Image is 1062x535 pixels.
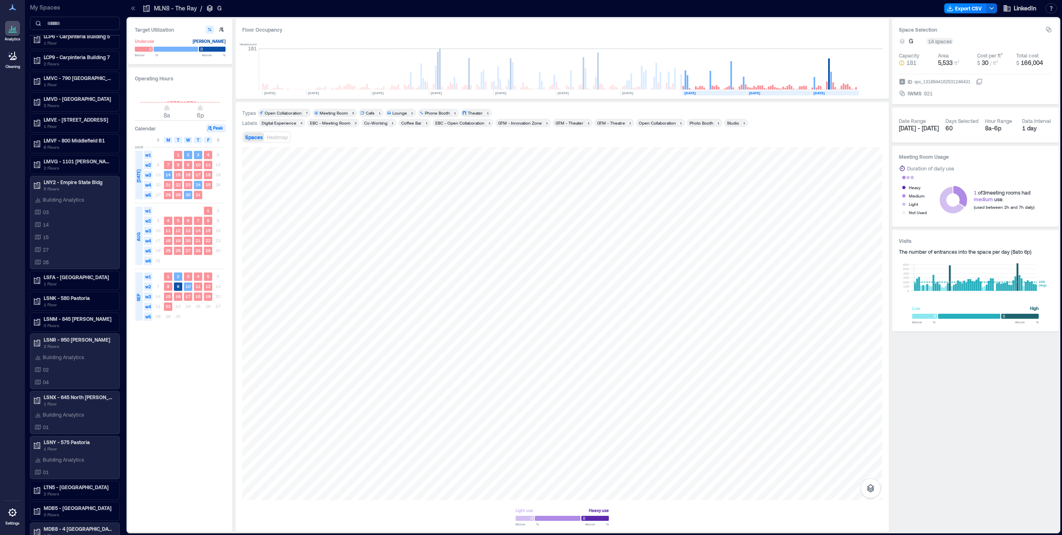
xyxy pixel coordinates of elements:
[44,144,114,150] p: 6 Floors
[372,91,384,95] text: [DATE]
[207,152,209,157] text: 4
[44,95,114,102] p: LMVD - [GEOGRAPHIC_DATA]
[196,172,201,177] text: 17
[5,64,20,69] p: Cleaning
[2,502,22,528] a: Settings
[44,295,114,301] p: LSNK - 580 Pastoria
[899,237,1052,245] h3: Visits
[678,120,683,125] div: 1
[1015,320,1039,325] span: Above %
[544,120,549,125] div: 1
[206,284,211,289] text: 12
[353,120,358,125] div: 3
[44,75,114,81] p: LMVC - 790 [GEOGRAPHIC_DATA] B2
[176,238,181,243] text: 19
[265,110,302,116] div: Open Collaboration
[586,120,591,125] div: 1
[144,217,152,225] span: w2
[167,274,169,279] text: 1
[1014,4,1036,12] span: LinkedIn
[639,120,676,126] div: Open Collaboration
[135,52,158,57] span: Below %
[310,120,350,126] div: EBC - Meeting Room
[197,112,204,119] span: 6p
[903,267,909,271] tspan: 500
[166,238,171,243] text: 18
[177,218,179,223] text: 5
[167,284,169,289] text: 8
[176,172,181,177] text: 15
[177,152,179,157] text: 1
[1021,59,1043,66] span: 166,004
[938,59,953,66] span: 5,533
[985,117,1012,124] div: Hour Range
[597,120,625,126] div: GTM - Theatre
[44,33,114,40] p: LCP6 - Carpinteria Building 5
[206,124,226,132] button: Peak
[907,164,954,172] div: Duration of daily use
[923,89,933,97] div: 921
[166,294,171,299] text: 15
[727,120,739,126] div: Studio
[908,89,922,97] span: IWMS
[196,182,201,187] text: 24
[909,183,921,192] div: Heavy
[903,262,909,267] tspan: 600
[899,117,926,124] div: Date Range
[187,218,189,223] text: 6
[945,124,978,132] div: 60
[144,312,152,321] span: w5
[43,366,49,373] p: 02
[938,52,949,59] div: Area
[166,228,171,233] text: 11
[990,60,998,66] span: / ft²
[135,170,142,182] span: [DATE]
[196,228,201,233] text: 14
[628,120,633,125] div: 1
[44,137,114,144] p: LMVF - 800 Middlefield B1
[495,91,506,95] text: [DATE]
[44,343,114,350] p: 2 Floors
[207,218,209,223] text: 8
[144,257,152,265] span: w6
[299,120,304,125] div: 4
[44,445,114,452] p: 1 Floor
[899,59,935,67] button: 181
[974,189,1035,202] div: of 3 meeting rooms had use.
[977,52,1002,59] div: Cost per ft²
[912,304,920,312] div: Low
[43,411,84,418] p: Building Analytics
[135,145,143,150] span: 2025
[912,320,935,325] span: Below %
[207,137,209,143] span: F
[217,137,219,143] span: S
[44,280,114,287] p: 1 Floor
[906,59,916,67] span: 181
[206,294,211,299] text: 19
[44,60,114,67] p: 2 Floors
[974,196,993,202] span: medium
[186,192,191,197] text: 30
[589,506,609,515] div: Heavy use
[197,274,199,279] text: 4
[1016,60,1019,66] span: $
[44,123,114,130] p: 1 Floor
[186,182,191,187] text: 23
[135,37,154,45] div: Underuse
[43,456,84,463] p: Building Analytics
[814,91,825,95] text: [DATE]
[452,110,457,115] div: 1
[377,110,382,115] div: 1
[44,511,114,518] p: 0 Floors
[217,4,221,12] p: G
[167,162,169,167] text: 7
[1030,304,1039,312] div: High
[196,294,201,299] text: 18
[516,522,539,527] span: Below %
[556,120,583,126] div: GTM - Theater
[167,218,169,223] text: 4
[43,259,49,265] p: 28
[903,275,909,280] tspan: 300
[166,304,171,309] text: 22
[320,110,348,116] div: Meeting Room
